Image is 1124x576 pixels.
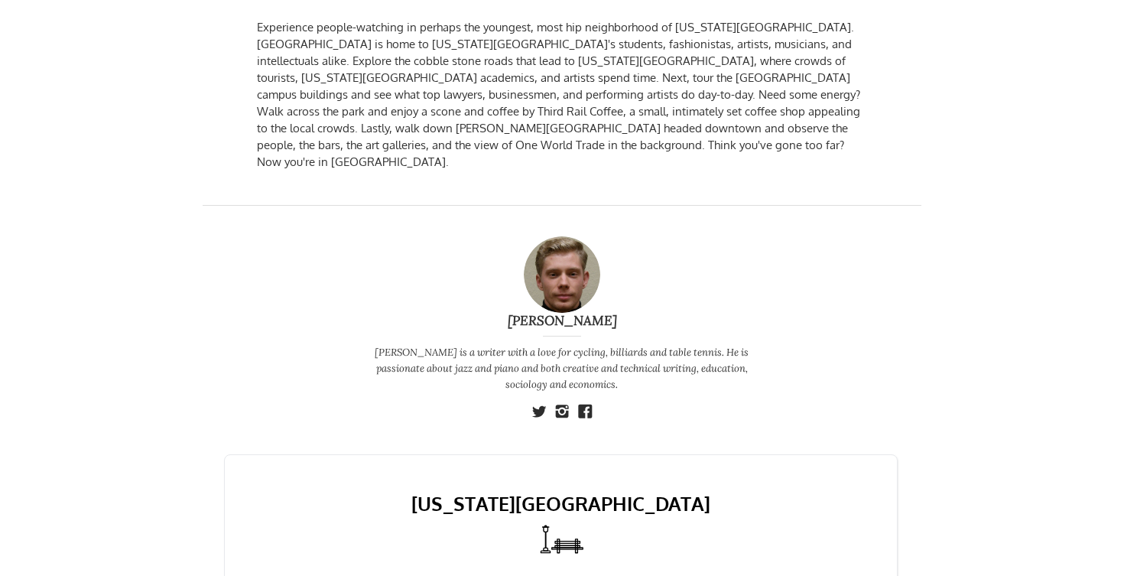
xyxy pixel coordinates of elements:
img: Parks [535,515,587,567]
p: Experience people-watching in perhaps the youngest, most hip neighborhood of [US_STATE][GEOGRAPHI... [257,19,868,171]
a: [PERSON_NAME] [310,313,814,328]
p: [PERSON_NAME] is a writer with a love for cycling, billiards and table tennis. He is passionate a... [361,344,763,392]
img: Nicholas M. [524,236,600,313]
a: [US_STATE][GEOGRAPHIC_DATA] [249,492,872,515]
